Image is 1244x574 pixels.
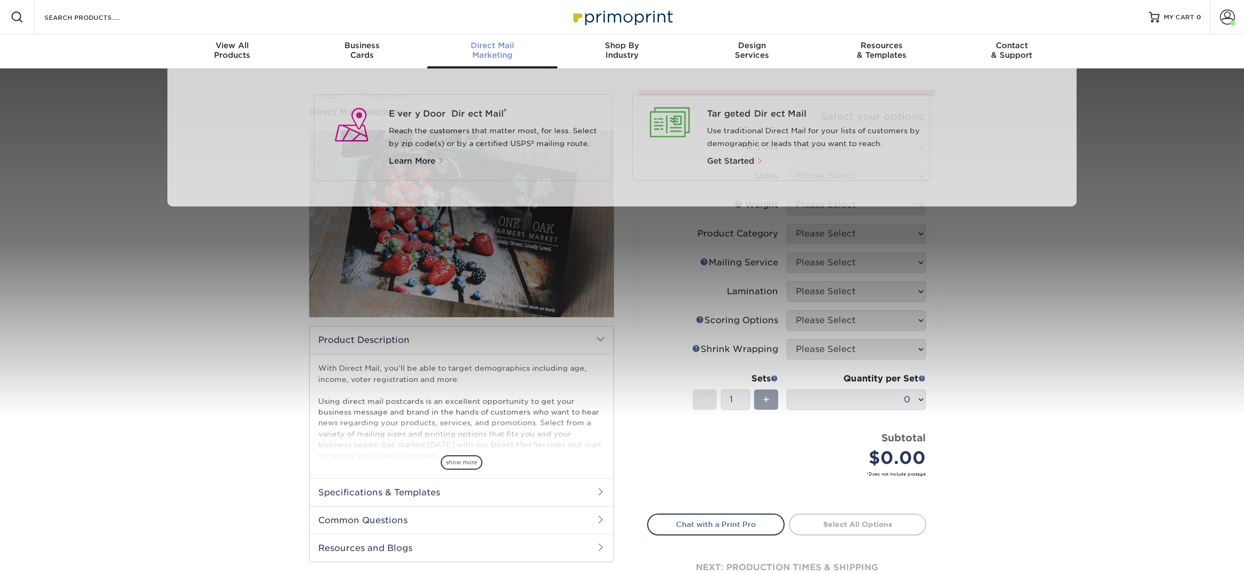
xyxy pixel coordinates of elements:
a: Chat with a Print Pro [647,514,785,535]
input: SEARCH PRODUCTS..... [43,11,148,24]
span: View All [167,41,297,50]
strong: Subtotal [881,432,926,443]
span: Learn More [389,156,435,166]
span: Direct Mail [427,41,557,50]
sup: ® [504,107,506,115]
span: show more [441,455,482,470]
img: Primoprint [569,5,675,28]
span: Get Started [707,156,754,166]
div: & Support [947,41,1077,60]
a: BusinessCards [297,34,427,68]
p: Use traditional Direct Mail for your lists of customers by demographic or leads that you want to ... [707,125,922,150]
div: Services [687,41,817,60]
span: Resources [817,41,947,50]
span: 0 [1196,13,1201,21]
a: Every Door Direct Mail® [389,108,603,120]
a: Resources& Templates [817,34,947,68]
a: DesignServices [687,34,817,68]
a: Contact& Support [947,34,1077,68]
div: Products [167,41,297,60]
span: Shop By [557,41,687,50]
span: MY CART [1164,13,1194,22]
a: Targeted Direct Mail [707,108,922,120]
h2: Specifications & Templates [310,478,613,506]
div: & Templates [817,41,947,60]
p: Reach the customers that matter most, for less. Select by zip code(s) or by a certified USPS® mai... [389,125,603,150]
div: Marketing [427,41,557,60]
span: Design [687,41,817,50]
span: Business [297,41,427,50]
div: Cards [297,41,427,60]
a: View AllProducts [167,34,297,68]
a: Shop ByIndustry [557,34,687,68]
a: Select All Options [789,514,926,535]
small: *Does not include postage [656,471,926,477]
h2: Common Questions [310,506,613,534]
span: Every Door Direct Mail [389,108,603,120]
div: Industry [557,41,687,60]
span: Contact [947,41,1077,50]
h2: Resources and Blogs [310,534,613,562]
a: Learn More [389,157,449,165]
a: Direct MailMarketing [427,34,557,68]
div: $0.00 [795,445,926,471]
a: Get Started [707,157,763,165]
